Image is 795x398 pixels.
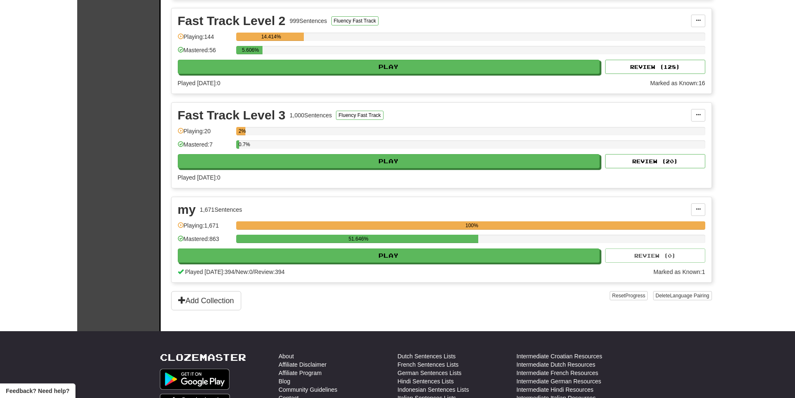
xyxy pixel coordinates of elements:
[279,385,338,394] a: Community Guidelines
[185,269,234,275] span: Played [DATE]: 394
[605,248,705,263] button: Review (0)
[239,221,705,230] div: 100%
[290,111,332,119] div: 1,000 Sentences
[6,387,69,395] span: Open feedback widget
[252,269,254,275] span: /
[178,109,286,122] div: Fast Track Level 3
[279,369,322,377] a: Affiliate Program
[178,235,232,248] div: Mastered: 863
[654,268,705,276] div: Marked as Known: 1
[517,377,601,385] a: Intermediate German Resources
[517,369,598,377] a: Intermediate French Resources
[517,385,593,394] a: Intermediate Hindi Resources
[398,369,462,377] a: German Sentences Lists
[178,46,232,60] div: Mastered: 56
[239,235,478,243] div: 51.646%
[178,221,232,235] div: Playing: 1,671
[610,291,648,300] button: ResetProgress
[178,154,600,168] button: Play
[178,15,286,27] div: Fast Track Level 2
[160,369,230,390] img: Get it on Google Play
[239,33,304,41] div: 14.414%
[398,385,469,394] a: Indonesian Sentences Lists
[517,352,602,360] a: Intermediate Croatian Resources
[178,80,220,86] span: Played [DATE]: 0
[178,60,600,74] button: Play
[160,352,246,363] a: Clozemaster
[650,79,705,87] div: Marked as Known: 16
[239,140,240,149] div: 0.7%
[178,203,196,216] div: my
[178,174,220,181] span: Played [DATE]: 0
[279,360,327,369] a: Affiliate Disclaimer
[625,293,645,299] span: Progress
[178,33,232,46] div: Playing: 144
[670,293,709,299] span: Language Pairing
[398,352,456,360] a: Dutch Sentences Lists
[605,60,705,74] button: Review (128)
[239,46,262,54] div: 5.606%
[279,377,290,385] a: Blog
[605,154,705,168] button: Review (20)
[398,377,454,385] a: Hindi Sentences Lists
[279,352,294,360] a: About
[336,111,383,120] button: Fluency Fast Track
[178,127,232,141] div: Playing: 20
[239,127,245,135] div: 2%
[178,248,600,263] button: Play
[178,140,232,154] div: Mastered: 7
[171,291,241,310] button: Add Collection
[254,269,285,275] span: Review: 394
[200,205,242,214] div: 1,671 Sentences
[290,17,327,25] div: 999 Sentences
[398,360,459,369] a: French Sentences Lists
[236,269,252,275] span: New: 0
[653,291,712,300] button: DeleteLanguage Pairing
[517,360,596,369] a: Intermediate Dutch Resources
[331,16,379,25] button: Fluency Fast Track
[234,269,236,275] span: /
